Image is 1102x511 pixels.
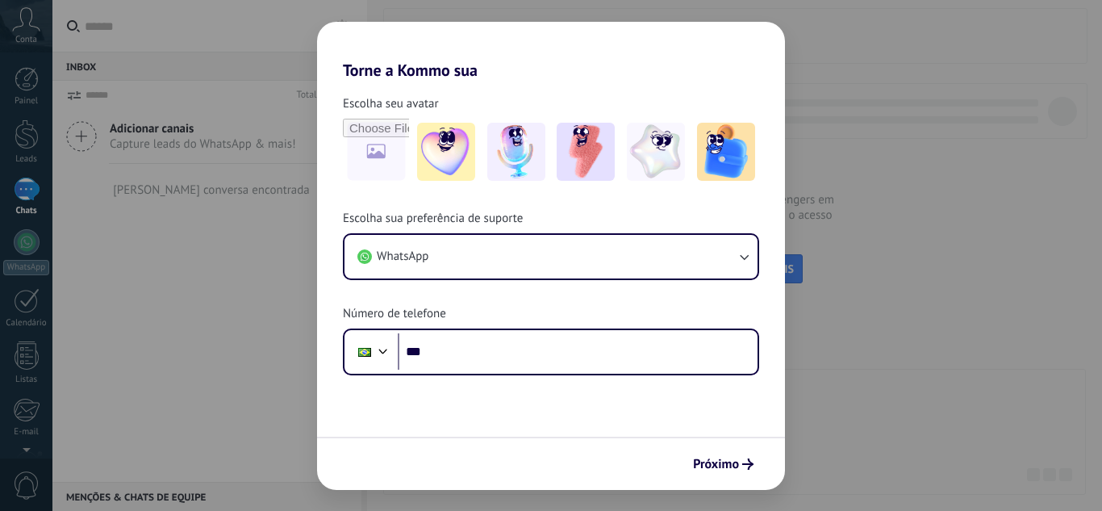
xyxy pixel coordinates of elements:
[343,96,439,112] span: Escolha seu avatar
[693,459,739,470] span: Próximo
[627,123,685,181] img: -4.jpeg
[697,123,755,181] img: -5.jpeg
[349,335,380,369] div: Brazil: + 55
[487,123,545,181] img: -2.jpeg
[317,22,785,80] h2: Torne a Kommo sua
[557,123,615,181] img: -3.jpeg
[377,249,428,265] span: WhatsApp
[686,450,761,478] button: Próximo
[343,306,446,322] span: Número de telefone
[417,123,475,181] img: -1.jpeg
[344,235,758,279] button: WhatsApp
[343,211,523,227] span: Escolha sua preferência de suporte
